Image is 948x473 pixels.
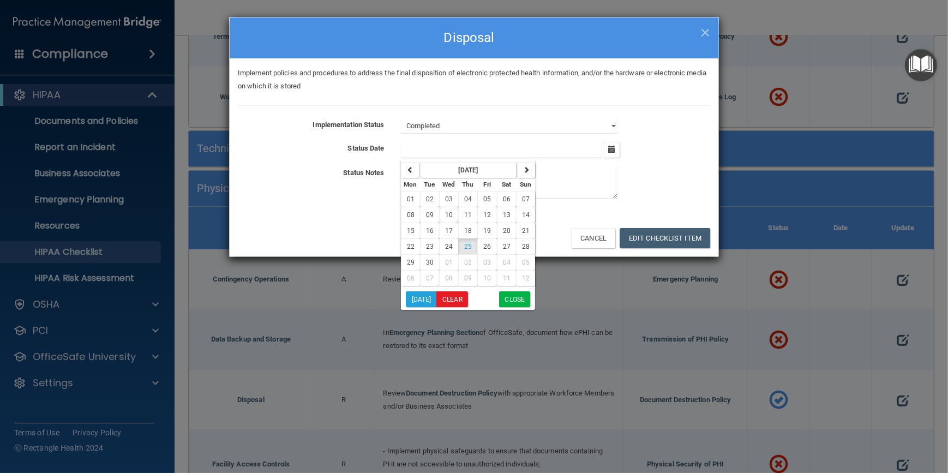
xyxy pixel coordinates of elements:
span: 11 [503,274,511,282]
span: 25 [464,243,472,250]
button: 12 [477,207,496,223]
small: Friday [483,181,491,188]
span: 21 [522,227,530,235]
button: 02 [420,191,439,207]
span: 02 [464,259,472,266]
span: 12 [483,211,491,219]
button: 29 [401,254,420,270]
button: 18 [458,223,477,238]
button: 02 [458,254,477,270]
button: 04 [458,191,477,207]
button: 26 [477,238,496,254]
button: 09 [458,270,477,286]
button: 08 [439,270,458,286]
span: 11 [464,211,472,219]
span: 20 [503,227,511,235]
span: 27 [503,243,511,250]
span: 22 [407,243,415,250]
button: 05 [477,191,496,207]
button: 22 [401,238,420,254]
b: Status Date [348,144,385,152]
span: 18 [464,227,472,235]
button: 12 [516,270,535,286]
small: Tuesday [424,181,435,188]
small: Wednesday [442,181,455,188]
button: 15 [401,223,420,238]
div: Implement policies and procedures to address the final disposition of electronic protected health... [230,67,718,93]
span: 02 [426,195,434,203]
span: 29 [407,259,415,266]
button: 06 [401,270,420,286]
button: 13 [497,207,516,223]
span: 03 [483,259,491,266]
span: 03 [445,195,453,203]
span: 24 [445,243,453,250]
span: 04 [464,195,472,203]
span: 28 [522,243,530,250]
button: Close [499,291,531,307]
button: 30 [420,254,439,270]
button: Cancel [571,228,615,248]
h4: Disposal [238,26,710,50]
small: Sunday [520,181,531,188]
button: 10 [477,270,496,286]
span: 10 [483,274,491,282]
button: 01 [439,254,458,270]
span: 05 [483,195,491,203]
button: 25 [458,238,477,254]
button: 07 [516,191,535,207]
button: 23 [420,238,439,254]
button: 03 [439,191,458,207]
span: 26 [483,243,491,250]
button: 27 [497,238,516,254]
span: 09 [464,274,472,282]
span: 01 [407,195,415,203]
button: [DATE] [406,291,437,307]
span: 14 [522,211,530,219]
button: 01 [401,191,420,207]
button: Edit Checklist Item [620,228,710,248]
span: 06 [407,274,415,282]
span: 07 [522,195,530,203]
button: 16 [420,223,439,238]
button: 17 [439,223,458,238]
button: 06 [497,191,516,207]
span: 19 [483,227,491,235]
span: 07 [426,274,434,282]
button: 11 [497,270,516,286]
button: 05 [516,254,535,270]
small: Monday [404,181,417,188]
button: 07 [420,270,439,286]
span: 08 [445,274,453,282]
span: 30 [426,259,434,266]
span: 10 [445,211,453,219]
span: 13 [503,211,511,219]
button: 20 [497,223,516,238]
span: 12 [522,274,530,282]
span: 08 [407,211,415,219]
span: × [700,20,710,42]
span: 04 [503,259,511,266]
span: 09 [426,211,434,219]
strong: [DATE] [459,166,478,174]
button: 28 [516,238,535,254]
span: 16 [426,227,434,235]
small: Thursday [462,181,473,188]
button: 03 [477,254,496,270]
b: Implementation Status [313,121,385,129]
b: Status Notes [343,169,384,177]
small: Saturday [502,181,511,188]
button: 19 [477,223,496,238]
button: 21 [516,223,535,238]
span: 01 [445,259,453,266]
button: 11 [458,207,477,223]
span: 06 [503,195,511,203]
button: 14 [516,207,535,223]
span: 17 [445,227,453,235]
button: 04 [497,254,516,270]
button: Clear [436,291,468,307]
button: 08 [401,207,420,223]
button: Open Resource Center [905,49,937,81]
span: 15 [407,227,415,235]
button: 09 [420,207,439,223]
